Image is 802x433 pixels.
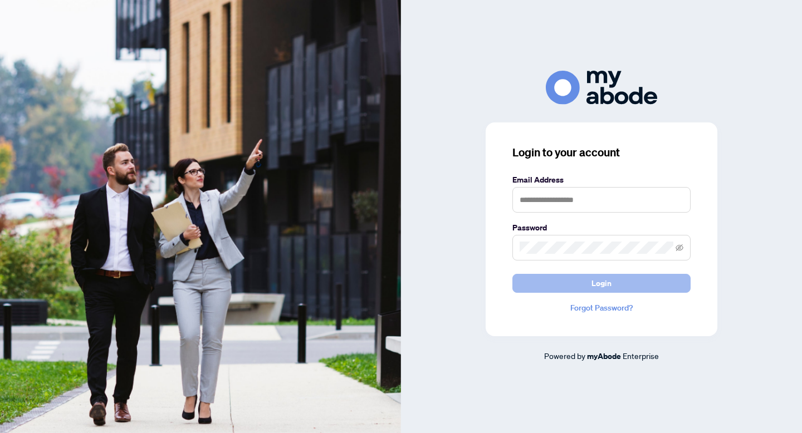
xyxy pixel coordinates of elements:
[623,351,659,361] span: Enterprise
[587,350,621,362] a: myAbode
[512,145,691,160] h3: Login to your account
[512,222,691,234] label: Password
[544,351,585,361] span: Powered by
[512,302,691,314] a: Forgot Password?
[546,71,657,105] img: ma-logo
[676,244,683,252] span: eye-invisible
[512,274,691,293] button: Login
[512,174,691,186] label: Email Address
[591,274,612,292] span: Login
